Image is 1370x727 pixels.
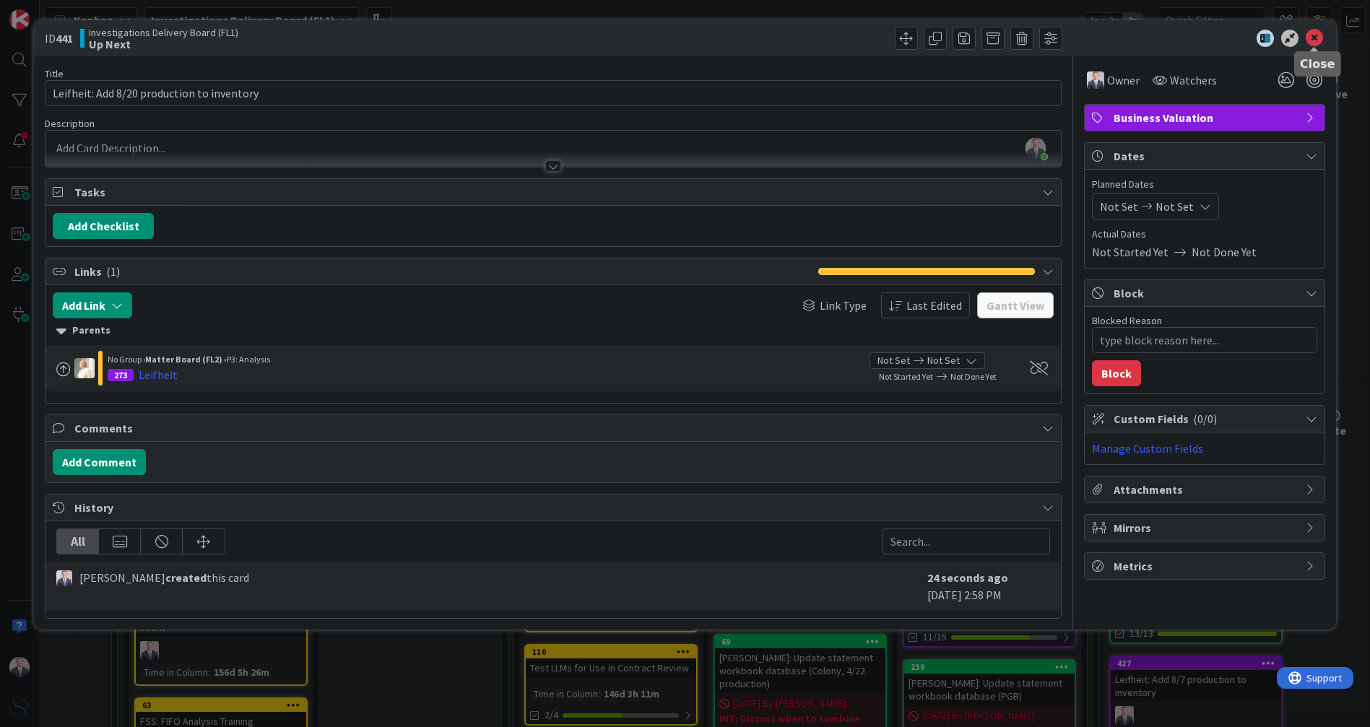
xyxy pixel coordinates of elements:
[30,2,66,19] span: Support
[1114,557,1299,575] span: Metrics
[165,570,207,585] b: created
[45,80,1061,106] input: type card name here...
[1114,147,1299,165] span: Dates
[1300,57,1335,71] h5: Close
[53,292,132,318] button: Add Link
[1192,243,1257,261] span: Not Done Yet
[89,27,238,38] span: Investigations Delivery Board (FL1)
[53,213,154,239] button: Add Checklist
[1114,481,1299,498] span: Attachments
[74,263,810,280] span: Links
[879,371,933,382] span: Not Started Yet
[927,353,960,368] span: Not Set
[950,371,997,382] span: Not Done Yet
[74,419,1034,437] span: Comments
[1092,441,1203,456] a: Manage Custom Fields
[108,354,145,365] span: No Group ›
[45,67,64,80] label: Title
[53,449,146,475] button: Add Comment
[56,31,73,45] b: 441
[57,529,99,554] div: All
[56,570,72,586] img: JC
[1107,71,1140,89] span: Owner
[106,264,120,279] span: ( 1 )
[820,297,867,314] span: Link Type
[89,38,238,50] b: Up Next
[145,354,227,365] b: Matter Board (FL2) ›
[1026,138,1046,158] img: f0pyZ9a3ujLKhZyKPPbkNbKsKyr7o1bz.png
[1114,410,1299,427] span: Custom Fields
[906,297,962,314] span: Last Edited
[927,569,1050,604] div: [DATE] 2:58 PM
[56,323,1049,339] div: Parents
[1193,412,1217,426] span: ( 0/0 )
[1092,243,1169,261] span: Not Started Yet
[1100,198,1138,215] span: Not Set
[227,354,270,365] span: P3: Analysis
[927,570,1008,585] b: 24 seconds ago
[1092,177,1317,192] span: Planned Dates
[1092,314,1162,327] label: Blocked Reason
[1092,227,1317,242] span: Actual Dates
[1114,284,1299,302] span: Block
[74,183,1034,201] span: Tasks
[108,369,134,381] div: 273
[1114,519,1299,536] span: Mirrors
[74,358,95,378] img: KS
[883,528,1050,554] input: Search...
[881,292,970,318] button: Last Edited
[1156,198,1194,215] span: Not Set
[45,117,95,130] span: Description
[977,292,1054,318] button: Gantt View
[139,366,178,383] div: Leifheit
[79,569,249,586] span: [PERSON_NAME] this card
[1087,71,1104,89] img: JC
[1092,360,1141,386] button: Block
[74,499,1034,516] span: History
[45,30,73,47] span: ID
[1114,109,1299,126] span: Business Valuation
[1170,71,1217,89] span: Watchers
[877,353,910,368] span: Not Set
